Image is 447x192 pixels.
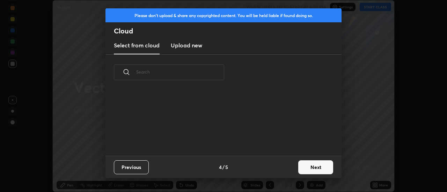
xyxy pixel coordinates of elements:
input: Search [136,57,224,87]
div: Please don't upload & share any copyrighted content. You will be held liable if found doing so. [105,8,342,22]
button: Next [298,160,333,174]
h3: Select from cloud [114,41,160,49]
h4: 4 [219,163,222,171]
h3: Upload new [171,41,202,49]
h4: / [222,163,225,171]
button: Previous [114,160,149,174]
h4: 5 [225,163,228,171]
h2: Cloud [114,26,342,36]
